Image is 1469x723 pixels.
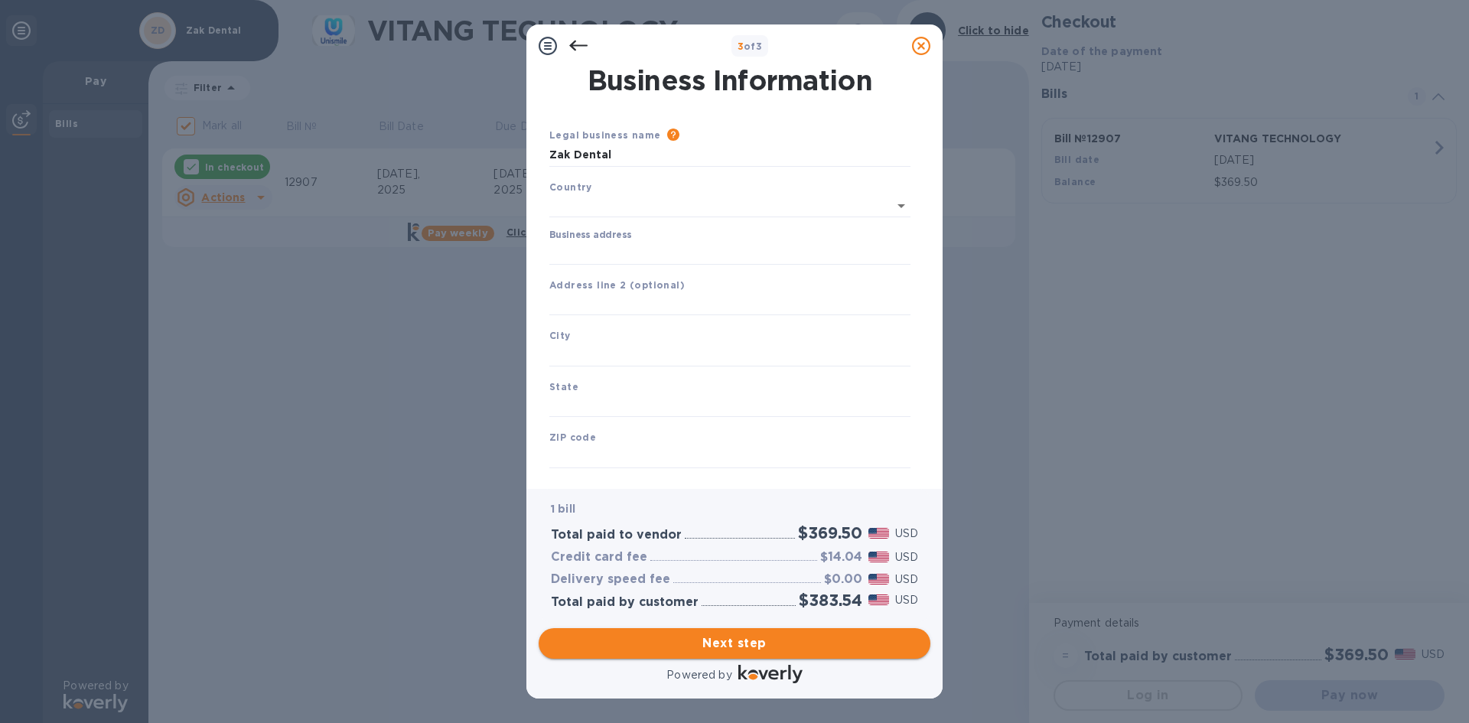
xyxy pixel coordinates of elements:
[895,572,918,588] p: USD
[738,41,763,52] b: of 3
[798,523,862,542] h2: $369.50
[666,667,731,683] p: Powered by
[895,526,918,542] p: USD
[868,594,889,605] img: USD
[895,592,918,608] p: USD
[551,572,670,587] h3: Delivery speed fee
[868,528,889,539] img: USD
[895,549,918,565] p: USD
[868,574,889,585] img: USD
[549,381,578,392] b: State
[891,195,912,217] button: Open
[549,279,685,291] b: Address line 2 (optional)
[738,665,803,683] img: Logo
[824,572,862,587] h3: $0.00
[549,330,571,341] b: City
[539,628,930,659] button: Next step
[551,550,647,565] h3: Credit card fee
[799,591,862,610] h2: $383.54
[549,231,631,240] label: Business address
[549,181,592,193] b: Country
[549,432,596,443] b: ZIP code
[551,595,699,610] h3: Total paid by customer
[549,129,661,141] b: Legal business name
[868,552,889,562] img: USD
[551,528,682,542] h3: Total paid to vendor
[551,503,575,515] b: 1 bill
[820,550,862,565] h3: $14.04
[546,64,914,96] h1: Business Information
[551,634,918,653] span: Next step
[738,41,744,52] span: 3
